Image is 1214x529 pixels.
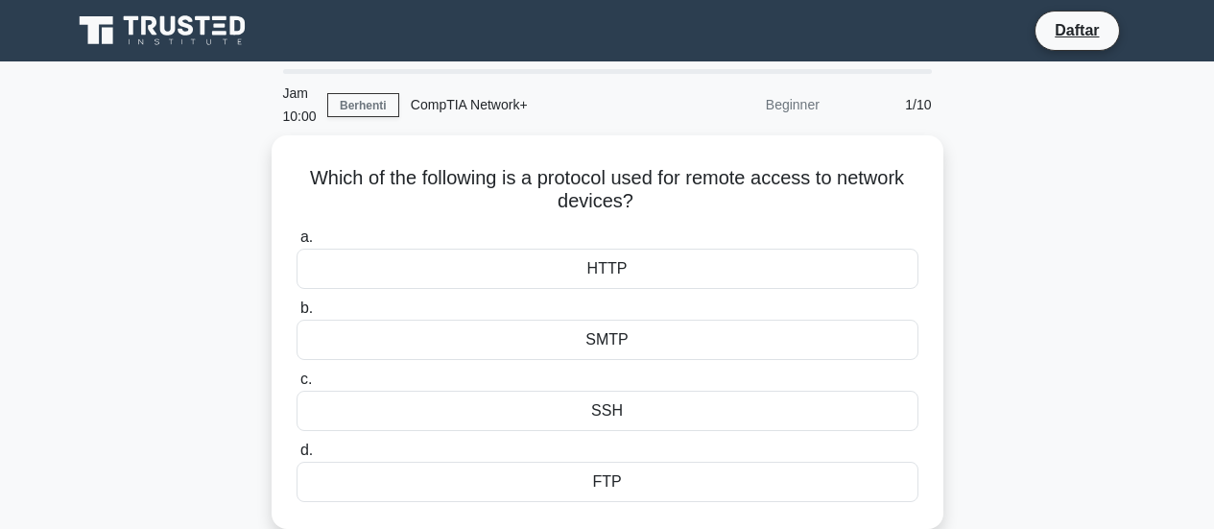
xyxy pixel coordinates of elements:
span: a. [300,228,313,245]
font: CompTIA Network+ [411,97,528,112]
font: Berhenti [340,99,387,112]
div: FTP [297,462,918,502]
div: HTTP [297,249,918,289]
div: Beginner [663,85,831,124]
a: Berhenti [327,93,399,117]
div: SMTP [297,320,918,360]
span: d. [300,442,313,458]
div: SSH [297,391,918,431]
font: Jam 10:00 [283,85,317,124]
font: Daftar [1055,22,1099,38]
span: c. [300,371,312,387]
span: b. [300,300,313,316]
div: 1/10 [831,85,943,124]
h5: Which of the following is a protocol used for remote access to network devices? [295,166,920,214]
a: Daftar [1043,18,1110,42]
